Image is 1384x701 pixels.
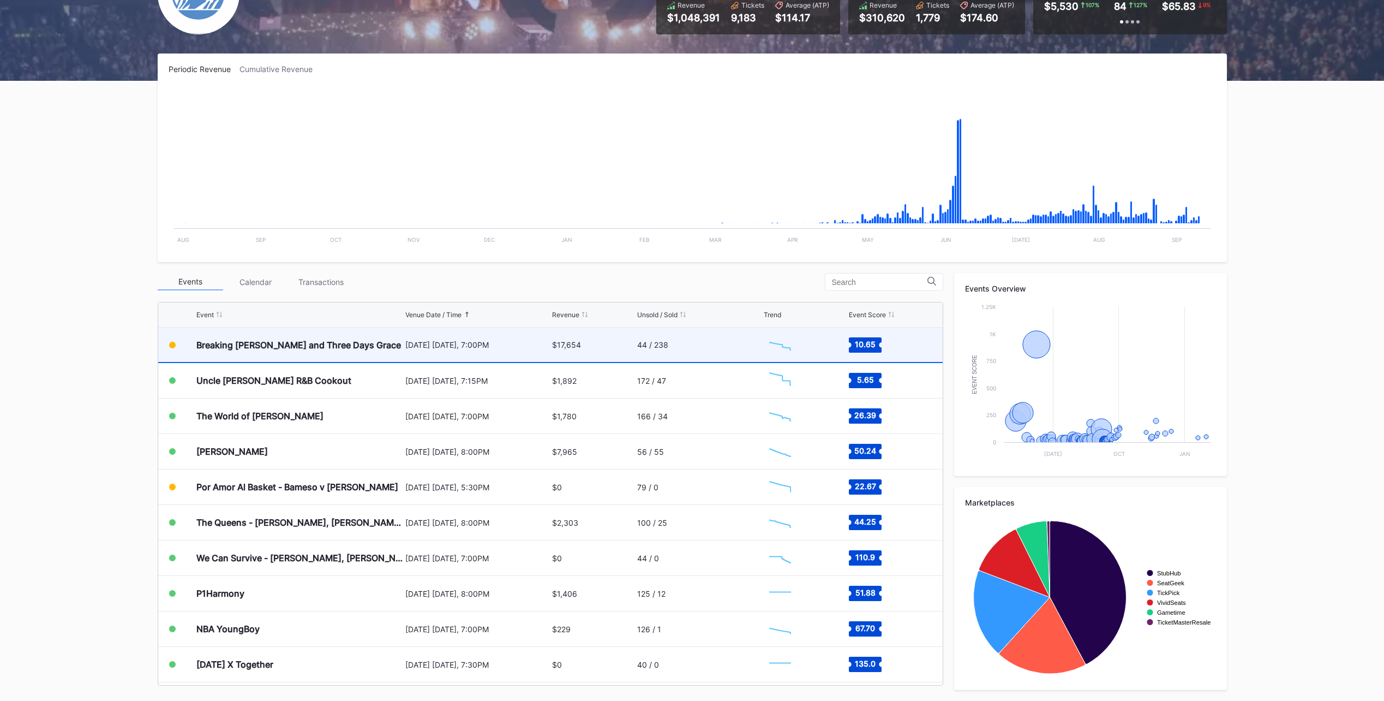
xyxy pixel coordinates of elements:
[764,438,796,465] svg: Chart title
[855,339,876,348] text: 10.65
[196,375,351,386] div: Uncle [PERSON_NAME] R&B Cookout
[552,412,577,421] div: $1,780
[637,518,667,527] div: 100 / 25
[637,412,668,421] div: 166 / 34
[552,660,562,669] div: $0
[196,482,398,492] div: Por Amor Al Basket - Bameso v [PERSON_NAME]
[786,1,829,9] div: Average (ATP)
[255,236,265,243] text: Sep
[196,446,268,457] div: [PERSON_NAME]
[1202,1,1212,9] div: 9 %
[1044,1,1079,12] div: $5,530
[1179,450,1190,457] text: Jan
[289,274,354,290] div: Transactions
[859,12,905,23] div: $310,620
[1012,236,1030,243] text: [DATE]
[158,274,223,290] div: Events
[764,580,796,607] svg: Chart title
[764,367,796,394] svg: Chart title
[855,553,875,562] text: 110.9
[741,1,764,9] div: Tickets
[169,87,1216,251] svg: Chart title
[986,412,996,418] text: 250
[965,515,1216,679] svg: Chart title
[775,12,829,23] div: $114.17
[196,411,323,421] div: The World of [PERSON_NAME]
[764,615,796,643] svg: Chart title
[709,236,721,243] text: Mar
[764,402,796,430] svg: Chart title
[639,236,650,243] text: Feb
[483,236,494,243] text: Dec
[965,301,1216,465] svg: Chart title
[552,447,577,456] div: $7,965
[986,358,996,364] text: 750
[855,482,876,491] text: 22.67
[855,623,875,633] text: 67.70
[637,340,668,349] div: 44 / 238
[637,554,659,563] div: 44 / 0
[196,659,273,670] div: [DATE] X Together
[855,659,876,668] text: 135.0
[764,651,796,678] svg: Chart title
[1171,236,1181,243] text: Sep
[552,483,562,492] div: $0
[1114,1,1127,12] div: 84
[916,12,949,23] div: 1,779
[405,412,550,421] div: [DATE] [DATE], 7:00PM
[239,64,321,74] div: Cumulative Revenue
[637,625,661,634] div: 126 / 1
[990,331,996,337] text: 1k
[965,498,1216,507] div: Marketplaces
[330,236,341,243] text: Oct
[637,483,658,492] div: 79 / 0
[787,236,798,243] text: Apr
[1157,619,1211,626] text: TicketMasterResale
[405,589,550,598] div: [DATE] [DATE], 8:00PM
[993,439,996,445] text: 0
[678,1,705,9] div: Revenue
[971,355,977,394] text: Event Score
[552,554,562,563] div: $0
[1085,1,1100,9] div: 107 %
[1113,450,1124,457] text: Oct
[405,447,550,456] div: [DATE] [DATE], 8:00PM
[177,236,188,243] text: Aug
[637,589,666,598] div: 125 / 12
[1093,236,1104,243] text: Aug
[405,376,550,385] div: [DATE] [DATE], 7:15PM
[196,311,214,319] div: Event
[407,236,420,243] text: Nov
[637,376,666,385] div: 172 / 47
[196,623,260,634] div: NBA YoungBoy
[196,517,403,528] div: The Queens - [PERSON_NAME], [PERSON_NAME], [PERSON_NAME], and [PERSON_NAME]
[970,1,1014,9] div: Average (ATP)
[832,278,927,287] input: Search
[764,331,796,359] svg: Chart title
[637,660,659,669] div: 40 / 0
[405,554,550,563] div: [DATE] [DATE], 7:00PM
[960,12,1014,23] div: $174.60
[1157,599,1186,606] text: VividSeats
[552,518,578,527] div: $2,303
[667,12,720,23] div: $1,048,391
[405,625,550,634] div: [DATE] [DATE], 7:00PM
[855,588,876,597] text: 51.88
[854,411,876,420] text: 26.39
[1157,590,1180,596] text: TickPick
[637,311,678,319] div: Unsold / Sold
[926,1,949,9] div: Tickets
[196,588,244,599] div: P1Harmony
[552,340,581,349] div: $17,654
[731,12,764,23] div: 9,183
[764,509,796,536] svg: Chart title
[764,311,781,319] div: Trend
[196,553,403,563] div: We Can Survive - [PERSON_NAME], [PERSON_NAME], [PERSON_NAME], Goo Goo Dolls
[405,518,550,527] div: [DATE] [DATE], 8:00PM
[561,236,572,243] text: Jan
[857,375,874,384] text: 5.65
[552,376,577,385] div: $1,892
[854,517,876,526] text: 44.25
[1157,580,1184,586] text: SeatGeek
[986,385,996,391] text: 500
